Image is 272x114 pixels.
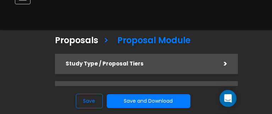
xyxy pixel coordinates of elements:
h3: > [104,36,109,47]
h5: Study Type / Proposal Tiers [66,61,213,67]
a: Proposals [50,29,98,50]
button: Save [76,94,103,108]
a: Proposal Module [112,29,190,50]
h3: Proposal Module [117,36,190,47]
button: Save and Download [107,94,190,108]
div: Open Intercom Messenger [220,90,237,107]
div: > [213,58,227,69]
div: > [215,84,226,98]
h3: Proposals [55,36,98,47]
